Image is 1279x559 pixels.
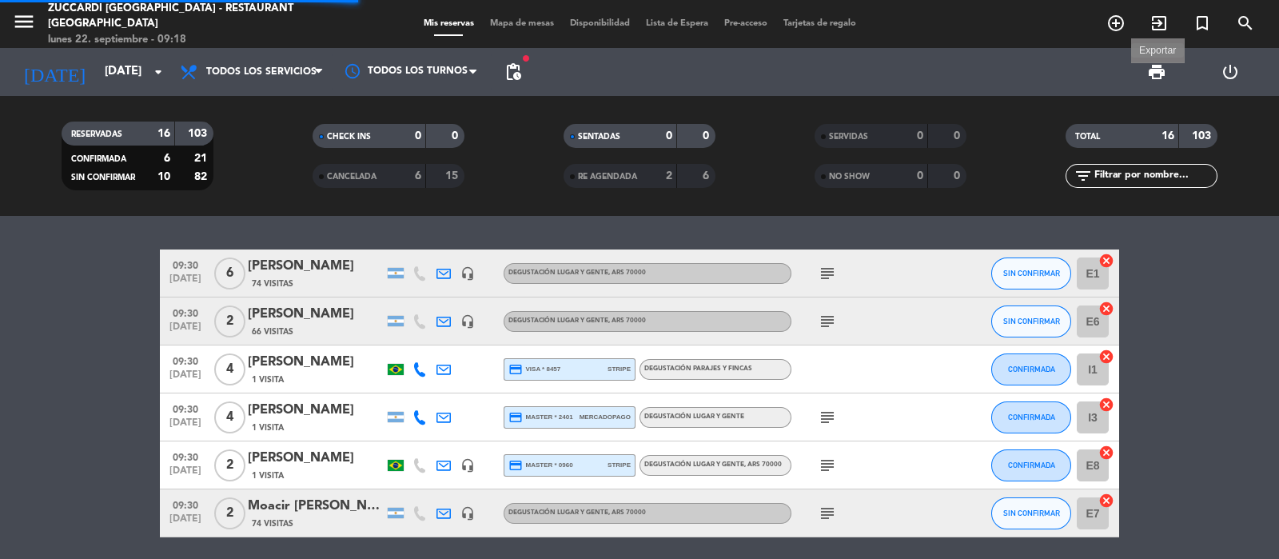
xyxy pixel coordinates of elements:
[214,353,245,385] span: 4
[165,351,205,369] span: 09:30
[1106,14,1126,33] i: add_circle_outline
[1192,130,1214,142] strong: 103
[703,130,712,142] strong: 0
[644,461,782,468] span: Degustación Lugar y Gente
[1147,62,1166,82] span: print
[608,509,646,516] span: , ARS 70000
[508,362,560,377] span: visa * 8457
[644,413,744,420] span: Degustación Lugar y Gente
[327,133,371,141] span: CHECK INS
[829,173,870,181] span: NO SHOW
[508,458,523,473] i: credit_card
[12,10,36,39] button: menu
[580,412,631,422] span: mercadopago
[252,517,293,530] span: 74 Visitas
[415,170,421,182] strong: 6
[214,401,245,433] span: 4
[578,173,637,181] span: RE AGENDADA
[1003,317,1060,325] span: SIN CONFIRMAR
[954,170,963,182] strong: 0
[1003,509,1060,517] span: SIN CONFIRMAR
[1236,14,1255,33] i: search
[1008,365,1055,373] span: CONFIRMADA
[1098,445,1114,461] i: cancel
[252,325,293,338] span: 66 Visitas
[482,19,562,28] span: Mapa de mesas
[157,128,170,139] strong: 16
[991,401,1071,433] button: CONFIRMADA
[327,173,377,181] span: CANCELADA
[608,364,631,374] span: stripe
[1098,253,1114,269] i: cancel
[508,458,573,473] span: master * 0960
[1003,269,1060,278] span: SIN CONFIRMAR
[818,408,837,427] i: subject
[508,410,523,425] i: credit_card
[1131,43,1184,58] div: Exportar
[248,448,384,469] div: [PERSON_NAME]
[165,369,205,388] span: [DATE]
[818,264,837,283] i: subject
[214,258,245,289] span: 6
[48,32,308,48] div: lunes 22. septiembre - 09:18
[165,465,205,484] span: [DATE]
[48,1,308,32] div: Zuccardi [GEOGRAPHIC_DATA] - Restaurant [GEOGRAPHIC_DATA]
[1098,301,1114,317] i: cancel
[452,130,461,142] strong: 0
[1008,461,1055,469] span: CONFIRMADA
[991,497,1071,529] button: SIN CONFIRMAR
[818,312,837,331] i: subject
[71,174,135,182] span: SIN CONFIRMAR
[165,447,205,465] span: 09:30
[149,62,168,82] i: arrow_drop_down
[206,66,317,78] span: Todos los servicios
[508,362,523,377] i: credit_card
[508,317,646,324] span: Degustación Lugar y Gente
[12,54,97,90] i: [DATE]
[508,509,646,516] span: Degustación Lugar y Gente
[608,317,646,324] span: , ARS 70000
[248,496,384,517] div: Moacir [PERSON_NAME]
[1098,493,1114,509] i: cancel
[1150,14,1169,33] i: exit_to_app
[578,133,620,141] span: SENTADAS
[165,417,205,436] span: [DATE]
[214,305,245,337] span: 2
[252,278,293,290] span: 74 Visitas
[416,19,482,28] span: Mis reservas
[608,270,646,276] span: , ARS 70000
[1193,14,1212,33] i: turned_in_not
[415,130,421,142] strong: 0
[252,373,284,386] span: 1 Visita
[1008,413,1055,421] span: CONFIRMADA
[194,153,210,164] strong: 21
[666,130,672,142] strong: 0
[775,19,864,28] span: Tarjetas de regalo
[744,461,782,468] span: , ARS 70000
[460,458,475,473] i: headset_mic
[165,495,205,513] span: 09:30
[194,171,210,182] strong: 82
[716,19,775,28] span: Pre-acceso
[71,130,122,138] span: RESERVADAS
[188,128,210,139] strong: 103
[252,421,284,434] span: 1 Visita
[214,497,245,529] span: 2
[638,19,716,28] span: Lista de Espera
[1221,62,1240,82] i: power_settings_new
[666,170,672,182] strong: 2
[703,170,712,182] strong: 6
[248,400,384,421] div: [PERSON_NAME]
[829,133,868,141] span: SERVIDAS
[1161,130,1174,142] strong: 16
[917,130,923,142] strong: 0
[818,504,837,523] i: subject
[165,303,205,321] span: 09:30
[504,62,523,82] span: pending_actions
[608,460,631,470] span: stripe
[644,365,752,372] span: Degustación Parajes Y Fincas
[991,449,1071,481] button: CONFIRMADA
[991,353,1071,385] button: CONFIRMADA
[157,171,170,182] strong: 10
[165,274,205,292] span: [DATE]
